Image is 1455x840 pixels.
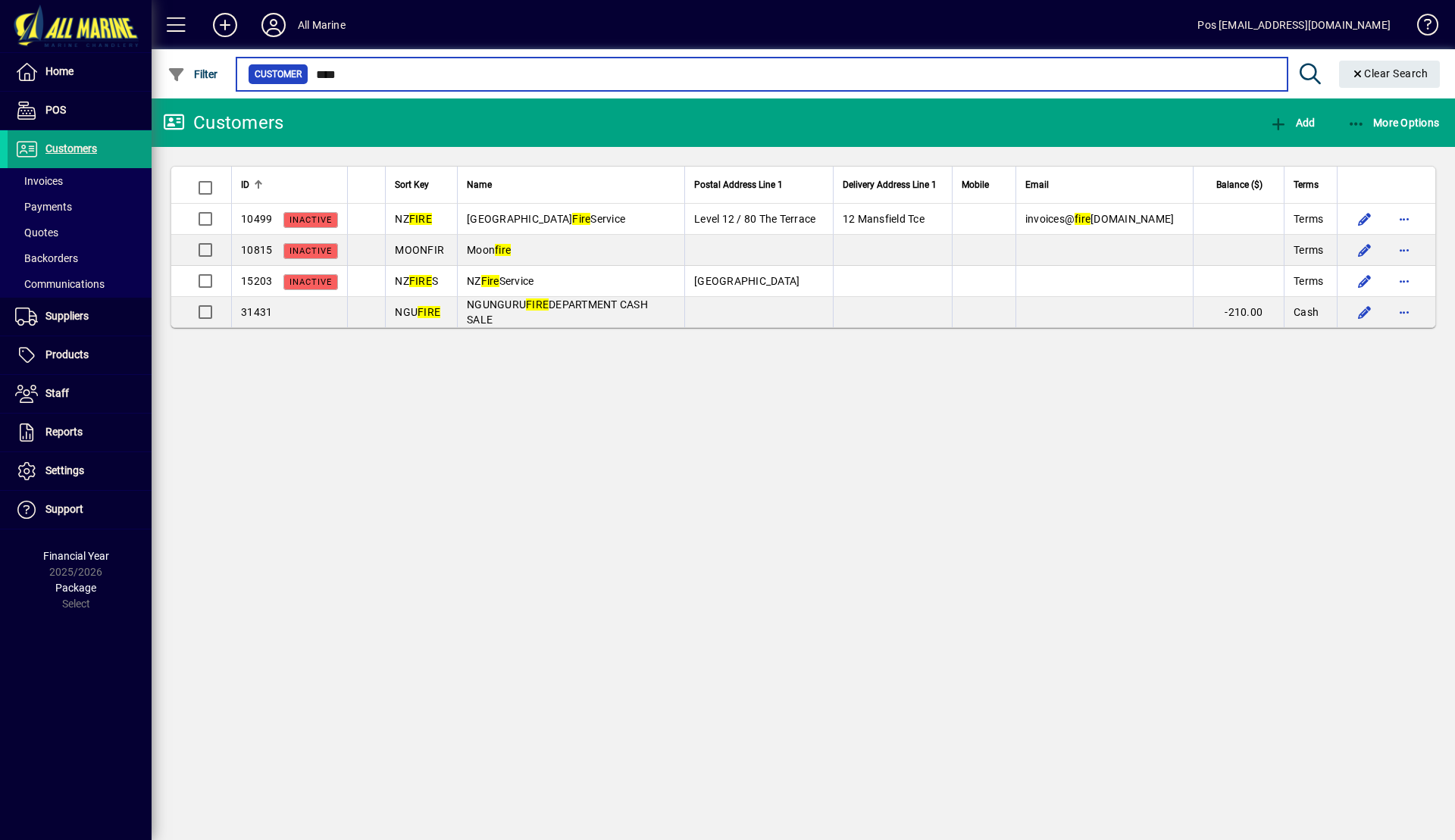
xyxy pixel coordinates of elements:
span: Reports [45,426,83,438]
button: More options [1392,300,1416,324]
button: More options [1392,269,1416,293]
span: Mobile [962,176,989,193]
span: invoices@ [DOMAIN_NAME] [1025,213,1175,225]
em: Fire [572,213,590,225]
span: [GEOGRAPHIC_DATA] [694,275,799,287]
span: NZ Service [467,275,533,287]
span: Inactive [289,215,332,225]
em: fire [495,244,511,256]
span: Name [467,176,492,193]
button: More options [1392,238,1416,262]
span: Customer [255,67,302,82]
a: Products [8,336,152,374]
em: Fire [481,275,499,287]
span: NZ S [395,275,438,287]
button: Edit [1353,269,1377,293]
span: Sort Key [395,176,429,193]
span: ID [241,176,249,193]
span: More Options [1347,117,1440,129]
a: Reports [8,414,152,451]
em: FIRE [409,213,432,225]
span: Financial Year [43,550,109,562]
a: Communications [8,271,152,297]
a: Support [8,491,152,529]
span: Filter [167,68,218,80]
button: Edit [1353,207,1377,231]
span: Terms [1294,176,1319,193]
span: Terms [1294,273,1323,289]
button: Filter [164,61,222,88]
span: 10815 [241,244,272,256]
span: Support [45,503,83,515]
span: Package [55,582,96,594]
span: Invoices [15,175,63,187]
span: Inactive [289,277,332,287]
span: Settings [45,464,84,476]
span: Quotes [15,226,58,239]
em: FIRE [418,306,440,318]
button: Profile [249,11,298,39]
span: Inactive [289,246,332,256]
button: Edit [1353,300,1377,324]
span: 15203 [241,275,272,287]
button: Edit [1353,238,1377,262]
span: 12 Mansfield Tce [843,213,925,225]
span: Staff [45,387,69,399]
a: Backorders [8,245,152,271]
a: Invoices [8,168,152,194]
div: Email [1025,176,1184,193]
button: Add [201,11,249,39]
span: Level 12 / 80 The Terrace [694,213,815,225]
em: FIRE [526,298,549,311]
span: Terms [1294,242,1323,258]
a: POS [8,92,152,130]
button: Add [1266,109,1319,136]
span: [GEOGRAPHIC_DATA] Service [467,213,625,225]
span: Moon [467,244,511,256]
span: Terms [1294,211,1323,226]
a: Home [8,53,152,91]
div: All Marine [298,13,346,37]
a: Settings [8,452,152,490]
span: Delivery Address Line 1 [843,176,937,193]
a: Knowledge Base [1406,3,1436,52]
span: 10499 [241,213,272,225]
a: Suppliers [8,298,152,336]
span: Communications [15,278,105,290]
span: Payments [15,201,72,213]
button: Clear [1339,61,1441,88]
span: Add [1269,117,1315,129]
span: Home [45,65,74,77]
div: Mobile [962,176,1006,193]
div: ID [241,176,338,193]
span: NGUNGURU DEPARTMENT CASH SALE [467,298,648,326]
a: Quotes [8,220,152,245]
span: Backorders [15,252,78,264]
span: NZ [395,213,432,225]
div: Name [467,176,675,193]
button: More options [1392,207,1416,231]
a: Staff [8,375,152,413]
span: Products [45,348,89,361]
div: Customers [163,111,283,135]
em: FIRE [409,275,432,287]
span: Postal Address Line 1 [694,176,783,193]
div: Balance ($) [1203,176,1276,193]
a: Payments [8,194,152,220]
em: fire [1075,213,1090,225]
span: 31431 [241,306,272,318]
span: Cash [1294,304,1319,320]
span: Suppliers [45,310,89,322]
span: NGU [395,306,440,318]
span: Balance ($) [1216,176,1263,193]
span: Customers [45,142,97,155]
span: POS [45,104,66,116]
div: Pos [EMAIL_ADDRESS][DOMAIN_NAME] [1197,13,1391,37]
button: More Options [1344,109,1444,136]
span: MOONFIR [395,244,444,256]
td: -210.00 [1193,297,1284,327]
span: Email [1025,176,1049,193]
span: Clear Search [1351,67,1428,80]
